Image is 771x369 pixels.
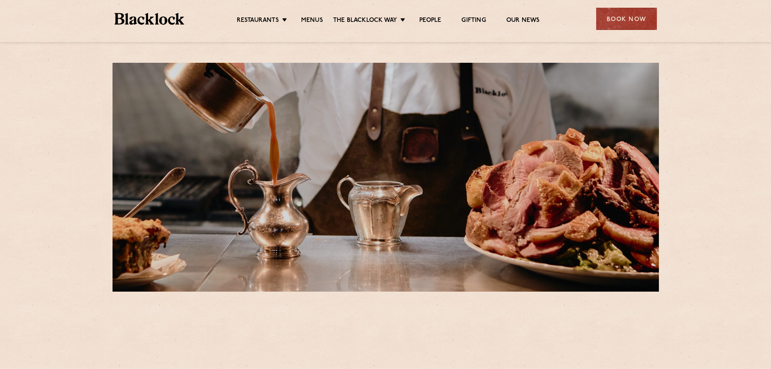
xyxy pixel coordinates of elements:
a: People [419,17,441,26]
a: Our News [506,17,540,26]
a: Restaurants [237,17,279,26]
img: BL_Textured_Logo-footer-cropped.svg [115,13,185,25]
a: The Blacklock Way [333,17,397,26]
a: Gifting [461,17,486,26]
div: Book Now [596,8,657,30]
a: Menus [301,17,323,26]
